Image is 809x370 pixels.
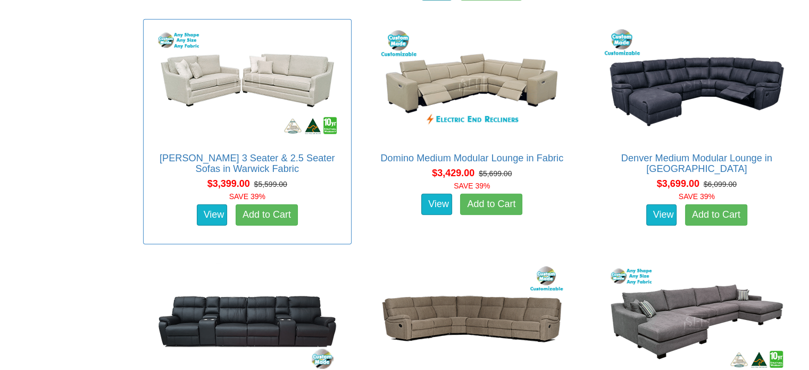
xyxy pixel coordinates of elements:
span: $3,399.00 [207,178,250,189]
font: SAVE 39% [679,192,715,201]
span: $3,699.00 [657,178,699,189]
del: $5,699.00 [479,169,512,178]
img: Adele 3 Seater & 2.5 Seater Sofas in Warwick Fabric [152,25,343,142]
a: View [646,204,677,226]
a: Denver Medium Modular Lounge in [GEOGRAPHIC_DATA] [621,153,772,174]
font: SAVE 39% [454,182,490,190]
a: [PERSON_NAME] 3 Seater & 2.5 Seater Sofas in Warwick Fabric [160,153,335,174]
a: Domino Medium Modular Lounge in Fabric [380,153,563,163]
del: $5,599.00 [254,180,287,188]
span: $3,429.00 [432,168,474,178]
a: View [197,204,228,226]
a: Add to Cart [236,204,298,226]
a: View [421,194,452,215]
font: SAVE 39% [229,192,265,201]
del: $6,099.00 [704,180,737,188]
img: Denver Medium Modular Lounge in Fabric [601,25,793,142]
a: Add to Cart [685,204,747,226]
a: Add to Cart [460,194,522,215]
img: Domino Medium Modular Lounge in Fabric [376,25,568,142]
